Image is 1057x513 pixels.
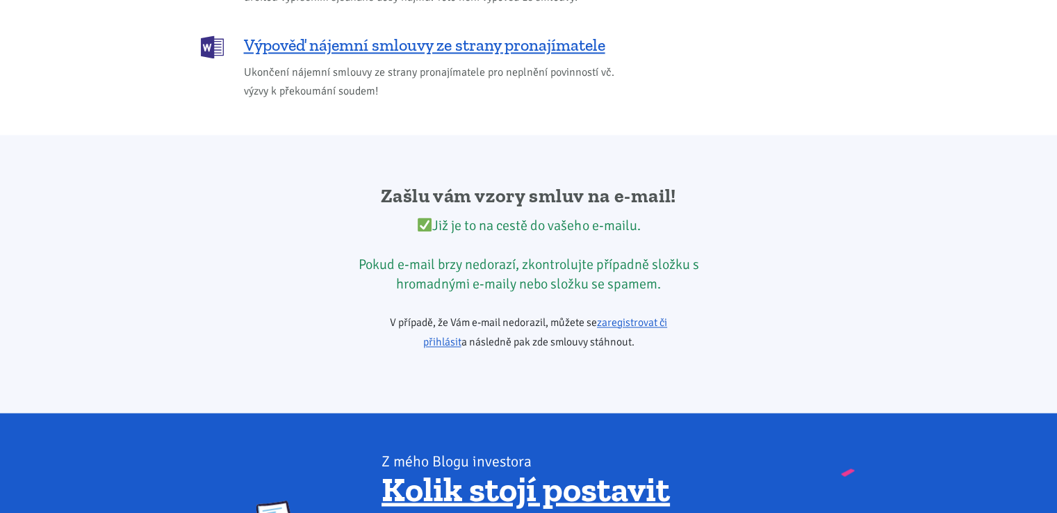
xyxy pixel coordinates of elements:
[418,218,432,231] img: ✅
[350,313,707,352] p: V případě, že Vám e-mail nedorazil, můžete se a následně pak zde smlouvy stáhnout.
[201,34,632,57] a: Výpověď nájemní smlouvy ze strany pronajímatele
[350,184,707,209] h2: Zašlu vám vzory smluv na e-mail!
[244,63,632,101] span: Ukončení nájemní smlouvy ze strany pronajímatele pro neplnění povinností vč. výzvy k překoumání s...
[382,451,801,471] div: Z mého Blogu investora
[423,316,668,349] a: zaregistrovat či přihlásit
[244,34,605,56] span: Výpověď nájemní smlouvy ze strany pronajímatele
[350,216,707,294] div: Již je to na cestě do vašeho e-mailu. Pokud e-mail brzy nedorazí, zkontrolujte případně složku s ...
[201,35,224,58] img: DOCX (Word)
